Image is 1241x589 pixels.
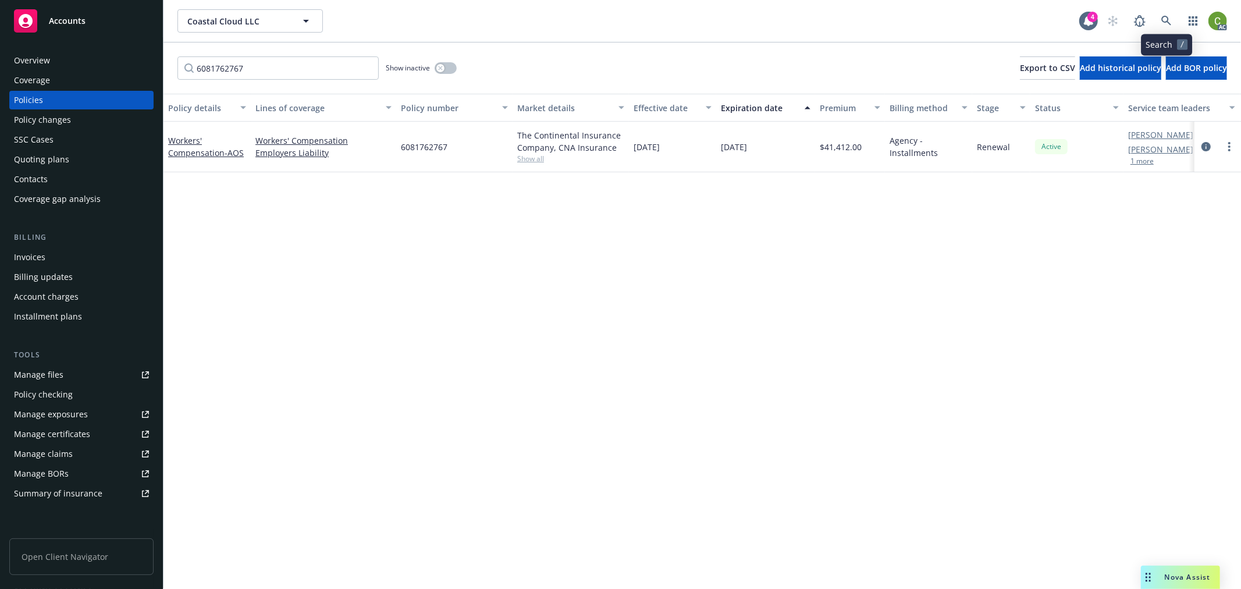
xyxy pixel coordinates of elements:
[14,51,50,70] div: Overview
[1130,158,1154,165] button: 1 more
[14,385,73,404] div: Policy checking
[14,111,71,129] div: Policy changes
[14,366,63,384] div: Manage files
[1208,12,1227,30] img: photo
[9,91,154,109] a: Policies
[255,134,392,147] a: Workers' Compensation
[9,111,154,129] a: Policy changes
[386,63,430,73] span: Show inactive
[1141,566,1155,589] div: Drag to move
[634,102,699,114] div: Effective date
[9,484,154,503] a: Summary of insurance
[14,71,50,90] div: Coverage
[177,9,323,33] button: Coastal Cloud LLC
[721,141,747,153] span: [DATE]
[9,288,154,306] a: Account charges
[9,248,154,267] a: Invoices
[1128,9,1151,33] a: Report a Bug
[1040,141,1063,152] span: Active
[14,288,79,306] div: Account charges
[1165,572,1211,582] span: Nova Assist
[1222,140,1236,154] a: more
[1020,62,1075,73] span: Export to CSV
[401,141,447,153] span: 6081762767
[225,147,244,158] span: - AOS
[396,94,513,122] button: Policy number
[1182,9,1205,33] a: Switch app
[1035,102,1106,114] div: Status
[255,102,379,114] div: Lines of coverage
[815,94,885,122] button: Premium
[721,102,798,114] div: Expiration date
[1020,56,1075,80] button: Export to CSV
[9,130,154,149] a: SSC Cases
[9,538,154,575] span: Open Client Navigator
[14,150,69,169] div: Quoting plans
[168,102,233,114] div: Policy details
[820,141,862,153] span: $41,412.00
[517,102,611,114] div: Market details
[251,94,396,122] button: Lines of coverage
[14,464,69,483] div: Manage BORs
[9,445,154,463] a: Manage claims
[9,170,154,189] a: Contacts
[14,190,101,208] div: Coverage gap analysis
[885,94,972,122] button: Billing method
[1080,56,1161,80] button: Add historical policy
[1199,140,1213,154] a: circleInformation
[716,94,815,122] button: Expiration date
[1166,56,1227,80] button: Add BOR policy
[1166,62,1227,73] span: Add BOR policy
[9,268,154,286] a: Billing updates
[163,94,251,122] button: Policy details
[972,94,1030,122] button: Stage
[49,16,86,26] span: Accounts
[1101,9,1125,33] a: Start snowing
[9,405,154,424] a: Manage exposures
[513,94,629,122] button: Market details
[1080,62,1161,73] span: Add historical policy
[14,484,102,503] div: Summary of insurance
[1123,94,1240,122] button: Service team leaders
[1030,94,1123,122] button: Status
[14,425,90,443] div: Manage certificates
[1141,566,1220,589] button: Nova Assist
[1155,9,1178,33] a: Search
[14,91,43,109] div: Policies
[9,526,154,538] div: Analytics hub
[1128,143,1193,155] a: [PERSON_NAME]
[9,150,154,169] a: Quoting plans
[977,102,1013,114] div: Stage
[401,102,495,114] div: Policy number
[168,135,244,158] a: Workers' Compensation
[1087,12,1098,22] div: 4
[9,71,154,90] a: Coverage
[14,170,48,189] div: Contacts
[14,268,73,286] div: Billing updates
[14,130,54,149] div: SSC Cases
[177,56,379,80] input: Filter by keyword...
[629,94,716,122] button: Effective date
[9,307,154,326] a: Installment plans
[820,102,867,114] div: Premium
[890,134,968,159] span: Agency - Installments
[9,5,154,37] a: Accounts
[9,464,154,483] a: Manage BORs
[255,147,392,159] a: Employers Liability
[9,51,154,70] a: Overview
[9,190,154,208] a: Coverage gap analysis
[14,307,82,326] div: Installment plans
[1128,102,1222,114] div: Service team leaders
[517,129,624,154] div: The Continental Insurance Company, CNA Insurance
[187,15,288,27] span: Coastal Cloud LLC
[14,445,73,463] div: Manage claims
[977,141,1010,153] span: Renewal
[9,366,154,384] a: Manage files
[9,349,154,361] div: Tools
[1128,129,1193,141] a: [PERSON_NAME]
[14,248,45,267] div: Invoices
[634,141,660,153] span: [DATE]
[517,154,624,164] span: Show all
[9,385,154,404] a: Policy checking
